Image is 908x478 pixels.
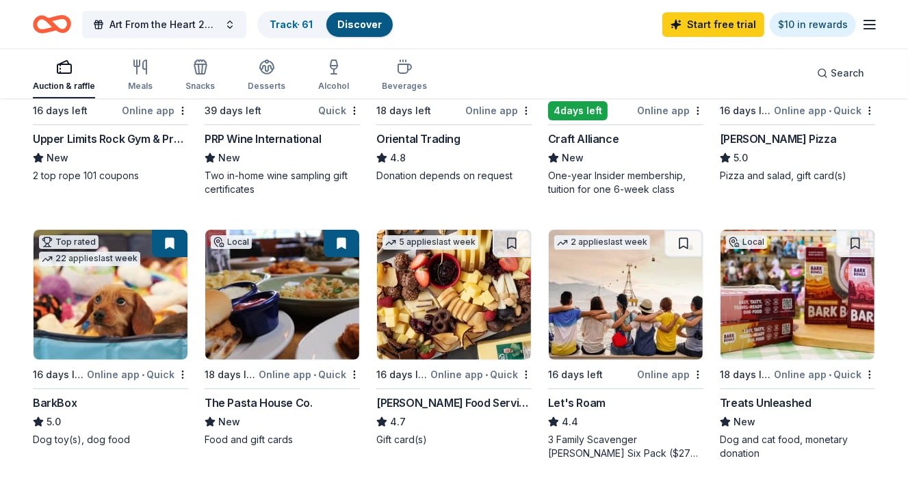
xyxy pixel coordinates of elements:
[218,150,240,166] span: New
[337,18,382,30] a: Discover
[806,59,875,87] button: Search
[377,230,531,360] img: Image for Gordon Food Service Store
[554,235,650,250] div: 2 applies last week
[82,11,246,38] button: Art From the Heart 2025
[109,16,219,33] span: Art From the Heart 2025
[734,150,748,166] span: 5.0
[829,369,831,380] span: •
[382,235,478,250] div: 5 applies last week
[39,235,99,249] div: Top rated
[33,103,88,119] div: 16 days left
[33,433,188,447] div: Dog toy(s), dog food
[185,53,215,98] button: Snacks
[87,366,188,383] div: Online app Quick
[720,433,875,460] div: Dog and cat food, monetary donation
[390,414,406,430] span: 4.7
[248,81,285,92] div: Desserts
[205,229,360,447] a: Image for The Pasta House Co.Local18 days leftOnline app•QuickThe Pasta House Co.NewFood and gift...
[720,131,836,147] div: [PERSON_NAME] Pizza
[637,366,703,383] div: Online app
[376,131,461,147] div: Oriental Trading
[47,150,68,166] span: New
[318,102,360,119] div: Quick
[205,367,256,383] div: 18 days left
[662,12,764,37] a: Start free trial
[720,367,771,383] div: 18 days left
[128,53,153,98] button: Meals
[720,229,875,460] a: Image for Treats UnleashedLocal18 days leftOnline app•QuickTreats UnleashedNewDog and cat food, m...
[548,131,619,147] div: Craft Alliance
[270,18,313,30] a: Track· 61
[47,414,61,430] span: 5.0
[33,131,188,147] div: Upper Limits Rock Gym & Pro Shop
[34,230,187,360] img: Image for BarkBox
[562,150,584,166] span: New
[33,395,77,411] div: BarkBox
[726,235,767,249] div: Local
[376,433,532,447] div: Gift card(s)
[734,414,755,430] span: New
[376,169,532,183] div: Donation depends on request
[548,169,703,196] div: One-year Insider membership, tuition for one 6-week class
[33,81,95,92] div: Auction & raffle
[829,105,831,116] span: •
[257,11,394,38] button: Track· 61Discover
[205,131,321,147] div: PRP Wine International
[259,366,360,383] div: Online app Quick
[33,8,71,40] a: Home
[382,81,427,92] div: Beverages
[122,102,188,119] div: Online app
[211,235,252,249] div: Local
[39,252,140,266] div: 22 applies last week
[548,229,703,460] a: Image for Let's Roam2 applieslast week16 days leftOnline appLet's Roam4.43 Family Scavenger [PERS...
[548,395,606,411] div: Let's Roam
[318,53,349,98] button: Alcohol
[548,433,703,460] div: 3 Family Scavenger [PERSON_NAME] Six Pack ($270 Value), 2 Date Night Scavenger [PERSON_NAME] Two ...
[485,369,488,380] span: •
[218,414,240,430] span: New
[205,230,359,360] img: Image for The Pasta House Co.
[205,395,312,411] div: The Pasta House Co.
[205,103,261,119] div: 39 days left
[721,230,874,360] img: Image for Treats Unleashed
[770,12,856,37] a: $10 in rewards
[205,169,360,196] div: Two in-home wine sampling gift certificates
[376,103,431,119] div: 18 days left
[128,81,153,92] div: Meals
[720,395,812,411] div: Treats Unleashed
[548,367,603,383] div: 16 days left
[33,229,188,447] a: Image for BarkBoxTop rated22 applieslast week16 days leftOnline app•QuickBarkBox5.0Dog toy(s), do...
[142,369,144,380] span: •
[382,53,427,98] button: Beverages
[774,102,875,119] div: Online app Quick
[465,102,532,119] div: Online app
[637,102,703,119] div: Online app
[33,169,188,183] div: 2 top rope 101 coupons
[33,367,84,383] div: 16 days left
[774,366,875,383] div: Online app Quick
[549,230,703,360] img: Image for Let's Roam
[430,366,532,383] div: Online app Quick
[248,53,285,98] button: Desserts
[390,150,406,166] span: 4.8
[831,65,864,81] span: Search
[562,414,578,430] span: 4.4
[205,433,360,447] div: Food and gift cards
[376,229,532,447] a: Image for Gordon Food Service Store5 applieslast week16 days leftOnline app•Quick[PERSON_NAME] Fo...
[720,169,875,183] div: Pizza and salad, gift card(s)
[376,367,428,383] div: 16 days left
[376,395,532,411] div: [PERSON_NAME] Food Service Store
[313,369,316,380] span: •
[720,103,771,119] div: 16 days left
[318,81,349,92] div: Alcohol
[185,81,215,92] div: Snacks
[548,101,608,120] div: 4 days left
[33,53,95,98] button: Auction & raffle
